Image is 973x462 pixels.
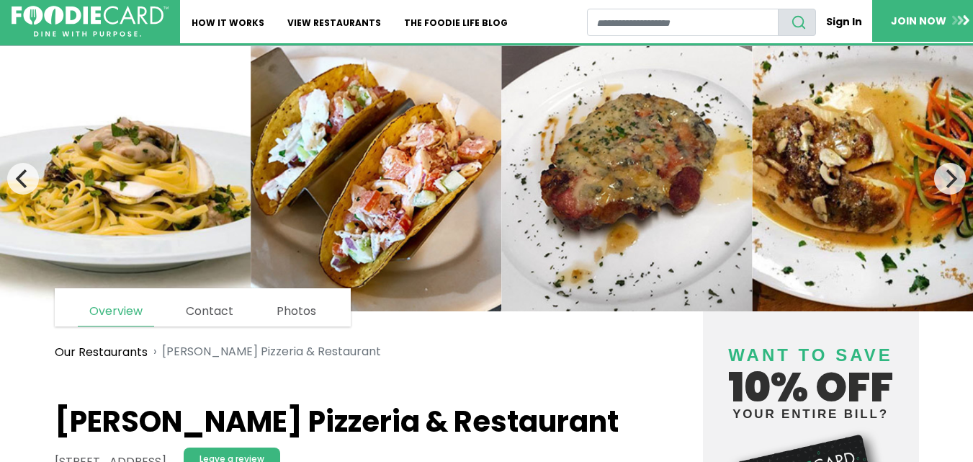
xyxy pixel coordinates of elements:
[55,288,351,326] nav: page links
[714,408,907,420] small: your entire bill?
[55,404,634,439] h1: [PERSON_NAME] Pizzeria & Restaurant
[714,327,907,420] h4: 10% off
[55,334,634,370] nav: breadcrumb
[78,297,154,326] a: Overview
[728,345,892,365] span: Want to save
[816,9,872,35] a: Sign In
[265,297,328,326] a: Photos
[148,343,381,361] li: [PERSON_NAME] Pizzeria & Restaurant
[934,163,966,195] button: Next
[174,297,245,326] a: Contact
[7,163,39,195] button: Previous
[55,344,148,361] a: Our Restaurants
[587,9,779,36] input: restaurant search
[778,9,816,36] button: search
[12,6,169,37] img: FoodieCard; Eat, Drink, Save, Donate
